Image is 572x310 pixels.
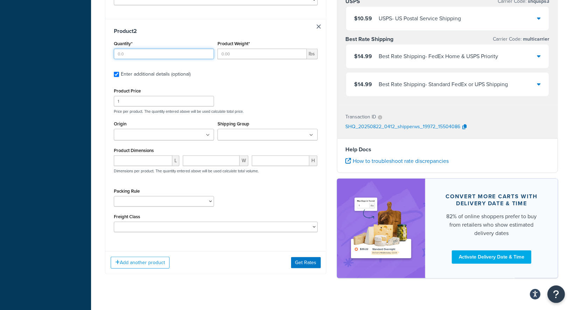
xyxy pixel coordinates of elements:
[452,250,531,264] a: Activate Delivery Date & Time
[346,157,449,165] a: How to troubleshoot rate discrepancies
[379,80,508,89] div: Best Rate Shipping - Standard FedEx or UPS Shipping
[522,35,549,43] span: multicarrier
[112,168,259,173] p: Dimensions per product. The quantity entered above will be used calculate total volume.
[114,188,140,194] label: Packing Rule
[114,121,126,126] label: Origin
[240,156,248,166] span: W
[114,148,154,153] label: Product Dimensions
[346,145,550,154] h4: Help Docs
[218,49,307,59] input: 0.00
[346,36,394,43] h3: Best Rate Shipping
[114,49,214,59] input: 0.0
[317,25,321,29] a: Remove Item
[379,51,498,61] div: Best Rate Shipping - FedEx Home & USPS Priority
[347,189,415,267] img: feature-image-ddt-36eae7f7280da8017bfb280eaccd9c446f90b1fe08728e4019434db127062ab4.png
[354,52,372,60] span: $14.99
[346,112,377,122] p: Transaction ID
[354,80,372,88] span: $14.99
[121,69,191,79] div: Enter additional details (optional)
[111,257,170,269] button: Add another product
[379,14,461,23] div: USPS - US Postal Service Shipping
[218,121,249,126] label: Shipping Group
[307,49,318,59] span: lbs
[346,122,461,132] p: SHQ_20250822_0412_shipperws_19972_15504086
[291,257,321,268] button: Get Rates
[442,212,541,237] div: 82% of online shoppers prefer to buy from retailers who show estimated delivery dates
[172,156,179,166] span: L
[114,214,140,219] label: Freight Class
[218,41,250,46] label: Product Weight*
[112,109,319,114] p: Price per product. The quantity entered above will be used calculate total price.
[114,88,141,94] label: Product Price
[493,34,549,44] p: Carrier Code:
[114,41,132,46] label: Quantity*
[354,14,372,22] span: $10.59
[547,285,565,303] button: Open Resource Center
[114,72,119,77] input: Enter additional details (optional)
[309,156,317,166] span: H
[114,28,318,35] h3: Product 2
[442,193,541,207] div: Convert more carts with delivery date & time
